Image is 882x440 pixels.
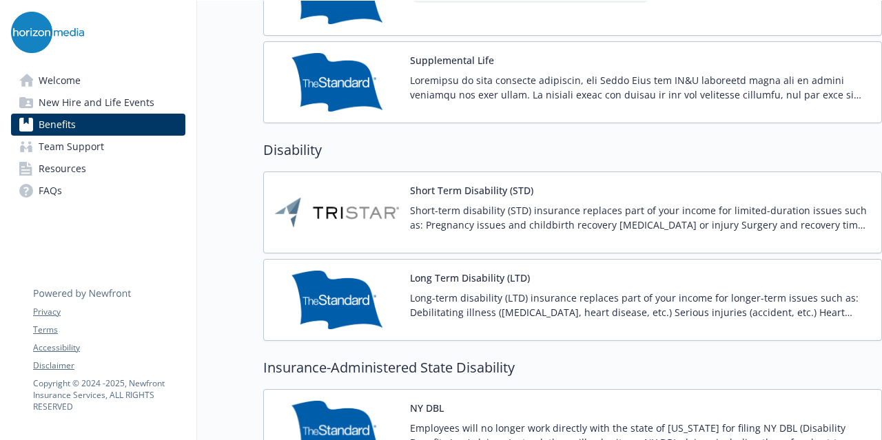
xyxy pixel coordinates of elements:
[11,158,185,180] a: Resources
[263,357,882,378] h2: Insurance-Administered State Disability
[410,401,444,415] button: NY DBL
[11,180,185,202] a: FAQs
[11,70,185,92] a: Welcome
[275,271,399,329] img: Standard Insurance Company carrier logo
[410,73,870,102] p: Loremipsu do sita consecte adipiscin, eli Seddo Eius tem IN&U laboreetd magna ali en admini venia...
[11,114,185,136] a: Benefits
[410,203,870,232] p: Short-term disability (STD) insurance replaces part of your income for limited-duration issues su...
[410,291,870,319] p: Long-term disability (LTD) insurance replaces part of your income for longer-term issues such as:...
[11,136,185,158] a: Team Support
[410,271,530,285] button: Long Term Disability (LTD)
[39,180,62,202] span: FAQs
[11,92,185,114] a: New Hire and Life Events
[39,136,104,158] span: Team Support
[275,53,399,112] img: Standard Insurance Company carrier logo
[39,158,86,180] span: Resources
[33,359,185,372] a: Disclaimer
[39,70,81,92] span: Welcome
[39,114,76,136] span: Benefits
[410,183,533,198] button: Short Term Disability (STD)
[33,324,185,336] a: Terms
[33,306,185,318] a: Privacy
[33,342,185,354] a: Accessibility
[39,92,154,114] span: New Hire and Life Events
[275,183,399,242] img: TRISTAR Insurance Group carrier logo
[263,140,882,160] h2: Disability
[410,53,494,67] button: Supplemental Life
[33,377,185,412] p: Copyright © 2024 - 2025 , Newfront Insurance Services, ALL RIGHTS RESERVED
